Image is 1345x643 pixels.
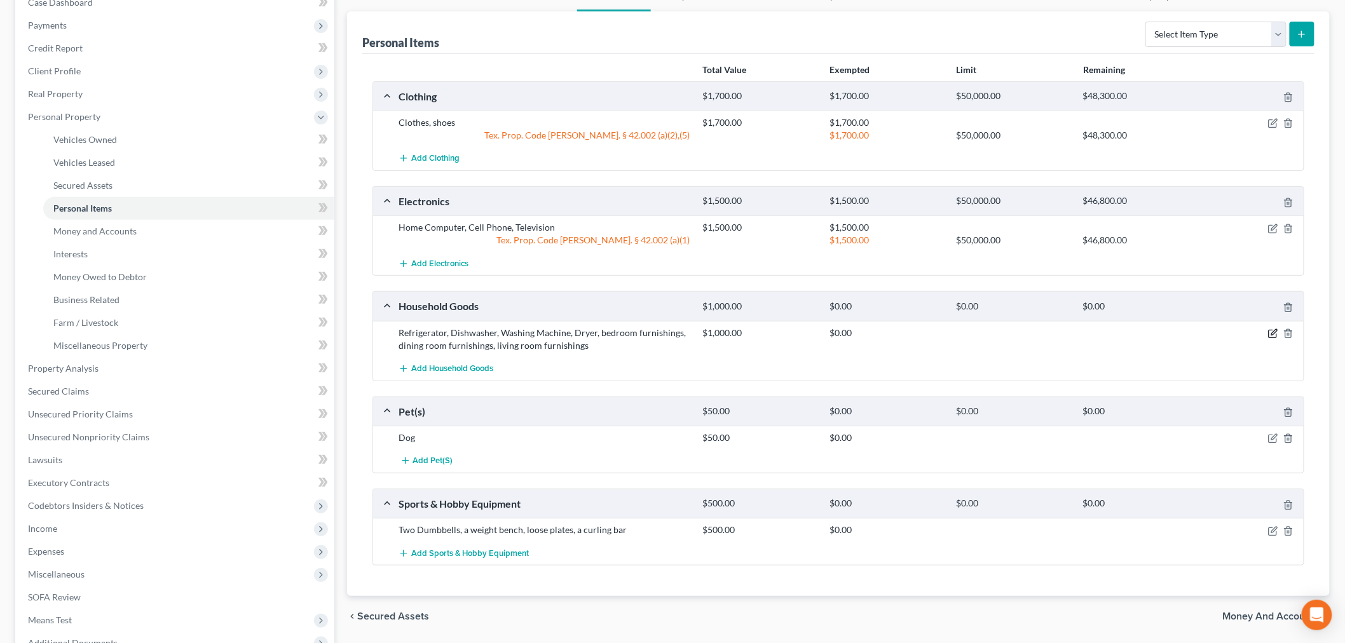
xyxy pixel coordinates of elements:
span: Secured Assets [357,611,429,621]
div: Sports & Hobby Equipment [392,497,697,510]
div: Tex. Prop. Code [PERSON_NAME]. § 42.002 (a)(2),(5) [392,129,697,142]
span: Add Sports & Hobby Equipment [411,548,529,558]
span: Miscellaneous Property [53,340,147,351]
a: Lawsuits [18,449,334,471]
div: $50,000.00 [950,195,1077,207]
div: $0.00 [950,405,1077,417]
div: $1,500.00 [823,234,950,247]
a: Secured Assets [43,174,334,197]
i: chevron_left [347,611,357,621]
span: Credit Report [28,43,83,53]
button: chevron_left Secured Assets [347,611,429,621]
span: Add Clothing [411,154,460,164]
a: Unsecured Priority Claims [18,403,334,426]
span: Money and Accounts [53,226,137,236]
span: Add Household Goods [411,363,493,374]
span: Interests [53,248,88,259]
div: Clothing [392,90,697,103]
span: Add Electronics [411,259,468,269]
span: Personal Items [53,203,112,213]
a: Miscellaneous Property [43,334,334,357]
div: $48,300.00 [1077,90,1203,102]
strong: Exempted [830,64,870,75]
span: Executory Contracts [28,477,109,488]
div: $0.00 [823,405,950,417]
div: Electronics [392,194,697,208]
a: Vehicles Leased [43,151,334,174]
span: Lawsuits [28,454,62,465]
div: $1,700.00 [823,129,950,142]
span: Payments [28,20,67,30]
span: Money Owed to Debtor [53,271,147,282]
span: Means Test [28,614,72,625]
div: $1,500.00 [823,221,950,234]
div: $50.00 [697,405,823,417]
div: $1,000.00 [697,301,823,313]
div: Open Intercom Messenger [1302,600,1332,630]
button: Add Pet(s) [399,449,454,473]
span: Secured Claims [28,386,89,396]
span: Property Analysis [28,363,99,374]
span: Codebtors Insiders & Notices [28,500,144,511]
a: Vehicles Owned [43,128,334,151]
div: $50,000.00 [950,129,1077,142]
div: $50,000.00 [950,234,1077,247]
div: Clothes, shoes [392,116,697,129]
div: $0.00 [1077,405,1203,417]
span: Vehicles Leased [53,157,115,168]
div: $500.00 [697,524,823,536]
span: Miscellaneous [28,569,85,579]
div: Household Goods [392,299,697,313]
span: Unsecured Priority Claims [28,409,133,419]
a: Unsecured Nonpriority Claims [18,426,334,449]
a: Business Related [43,288,334,311]
a: Credit Report [18,37,334,60]
div: $0.00 [1077,497,1203,510]
div: $50,000.00 [950,90,1077,102]
div: $50.00 [697,431,823,444]
div: $0.00 [950,301,1077,313]
a: Farm / Livestock [43,311,334,334]
div: $1,500.00 [697,195,823,207]
div: $0.00 [823,301,950,313]
a: Money and Accounts [43,220,334,243]
span: Vehicles Owned [53,134,117,145]
div: $1,000.00 [697,327,823,339]
span: Business Related [53,294,119,305]
a: Executory Contracts [18,471,334,494]
button: Add Sports & Hobby Equipment [399,541,529,565]
div: $1,500.00 [823,195,950,207]
span: Money and Accounts [1223,611,1320,621]
span: Add Pet(s) [413,456,453,466]
a: Interests [43,243,334,266]
strong: Total Value [702,64,746,75]
a: Money Owed to Debtor [43,266,334,288]
div: $500.00 [697,497,823,510]
button: Add Clothing [399,147,460,170]
div: $0.00 [823,497,950,510]
div: $0.00 [823,327,950,339]
div: $46,800.00 [1077,234,1203,247]
span: SOFA Review [28,592,81,602]
div: Pet(s) [392,405,697,418]
div: $48,300.00 [1077,129,1203,142]
strong: Remaining [1083,64,1125,75]
div: $0.00 [1077,301,1203,313]
div: Tex. Prop. Code [PERSON_NAME]. § 42.002 (a)(1) [392,234,697,247]
div: Two Dumbbells, a weight bench, loose plates, a curling bar [392,524,697,536]
strong: Limit [957,64,977,75]
span: Real Property [28,88,83,99]
div: $0.00 [823,431,950,444]
div: $1,500.00 [697,221,823,234]
a: Personal Items [43,197,334,220]
span: Expenses [28,546,64,557]
div: $0.00 [823,524,950,536]
div: $1,700.00 [823,116,950,129]
button: Add Household Goods [399,357,493,381]
div: $0.00 [950,497,1077,510]
span: Secured Assets [53,180,113,191]
div: Dog [392,431,697,444]
div: $1,700.00 [697,90,823,102]
div: $46,800.00 [1077,195,1203,207]
span: Client Profile [28,65,81,76]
